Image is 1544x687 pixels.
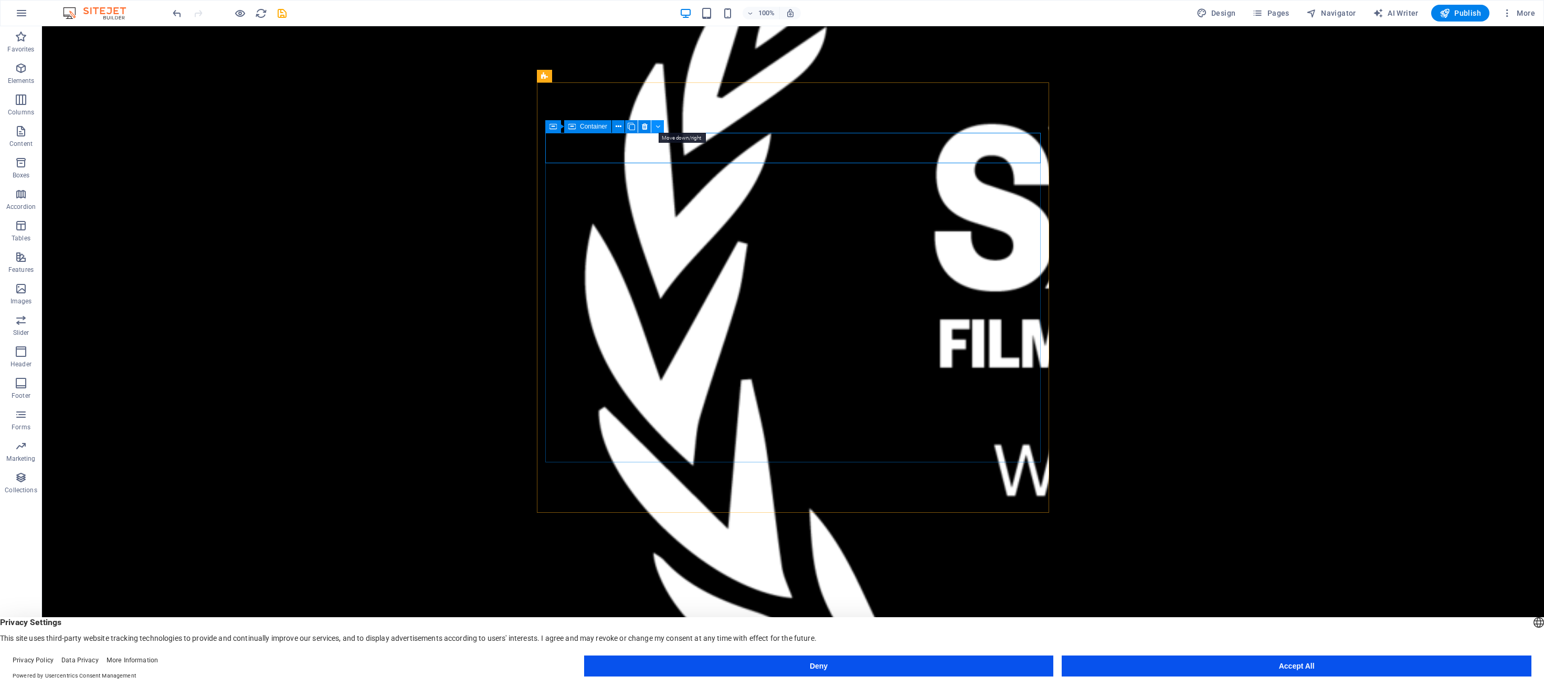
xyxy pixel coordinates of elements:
i: On resize automatically adjust zoom level to fit chosen device. [786,8,795,18]
p: Collections [5,486,37,494]
span: Design [1197,8,1236,18]
p: Tables [12,234,30,242]
button: save [276,7,288,19]
button: Design [1192,5,1240,22]
div: Design (Ctrl+Alt+Y) [1192,5,1240,22]
span: More [1502,8,1535,18]
i: Save (Ctrl+S) [276,7,288,19]
span: Publish [1440,8,1481,18]
h6: 100% [758,7,775,19]
p: Slider [13,329,29,337]
p: Features [8,266,34,274]
button: AI Writer [1369,5,1423,22]
p: Header [10,360,31,368]
p: Accordion [6,203,36,211]
p: Favorites [7,45,34,54]
i: Undo: Move elements (Ctrl+Z) [171,7,183,19]
button: 100% [743,7,780,19]
p: Images [10,297,32,305]
button: Pages [1248,5,1293,22]
p: Forms [12,423,30,431]
button: Click here to leave preview mode and continue editing [234,7,246,19]
p: Columns [8,108,34,117]
mark: Move down/right [659,133,706,143]
p: Boxes [13,171,30,179]
p: Elements [8,77,35,85]
button: undo [171,7,183,19]
button: More [1498,5,1539,22]
span: AI Writer [1373,8,1419,18]
span: Pages [1252,8,1289,18]
button: Publish [1431,5,1489,22]
p: Content [9,140,33,148]
img: Editor Logo [60,7,139,19]
button: Navigator [1302,5,1360,22]
span: Navigator [1306,8,1356,18]
span: Container [580,123,607,130]
p: Footer [12,392,30,400]
p: Marketing [6,455,35,463]
i: Reload page [255,7,267,19]
button: reload [255,7,267,19]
